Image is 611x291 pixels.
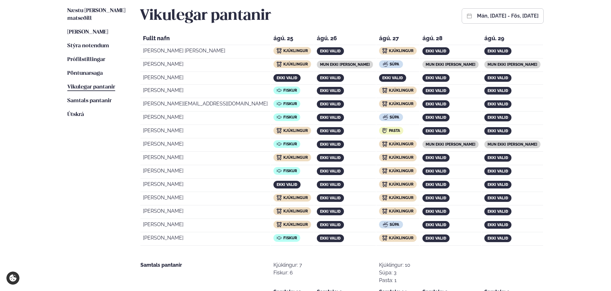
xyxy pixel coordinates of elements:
[488,236,508,241] span: ekki valið
[382,168,387,173] img: icon img
[488,102,508,106] span: ekki valið
[426,76,446,80] span: ekki valið
[67,28,108,36] a: [PERSON_NAME]
[426,182,446,187] span: ekki valið
[140,206,270,219] td: [PERSON_NAME]
[426,156,446,160] span: ekki valið
[67,98,112,103] span: Samtals pantanir
[67,42,109,50] a: Stýra notendum
[320,169,341,173] span: ekki valið
[382,182,387,187] img: icon img
[389,142,414,146] span: Kjúklingur
[389,128,400,133] span: Pasta
[382,142,387,147] img: icon img
[140,46,270,58] td: [PERSON_NAME] [PERSON_NAME]
[277,155,282,160] img: icon img
[140,179,270,192] td: [PERSON_NAME]
[382,101,387,106] img: icon img
[314,33,376,45] th: ágú. 26
[390,222,399,227] span: Súpa
[379,261,410,269] div: Kjúklingur: 10
[426,223,446,227] span: ekki valið
[140,152,270,165] td: [PERSON_NAME]
[488,196,508,200] span: ekki valið
[140,126,270,138] td: [PERSON_NAME]
[382,48,387,53] img: icon img
[283,155,308,160] span: Kjúklingur
[379,269,410,277] div: Súpa: 3
[277,235,282,241] img: icon img
[140,33,270,45] th: Fullt nafn
[67,83,115,91] a: Vikulegar pantanir
[382,155,387,160] img: icon img
[383,62,388,67] img: icon img
[488,88,508,93] span: ekki valið
[140,85,270,98] td: [PERSON_NAME]
[426,115,446,120] span: ekki valið
[488,209,508,214] span: ekki valið
[379,277,410,284] div: Pasta: 1
[140,193,270,205] td: [PERSON_NAME]
[67,84,115,90] span: Vikulegar pantanir
[488,62,537,67] span: mun ekki [PERSON_NAME]
[488,169,508,173] span: ekki valið
[283,195,308,200] span: Kjúklingur
[382,235,387,241] img: icon img
[277,182,297,187] span: ekki valið
[383,115,388,120] img: icon img
[283,102,297,106] span: Fiskur
[140,166,270,179] td: [PERSON_NAME]
[320,49,341,53] span: ekki valið
[283,236,297,240] span: Fiskur
[488,115,508,120] span: ekki valið
[140,112,270,125] td: [PERSON_NAME]
[140,262,182,268] strong: Samtals pantanir
[426,209,446,214] span: ekki valið
[389,49,414,53] span: Kjúklingur
[140,73,270,85] td: [PERSON_NAME]
[320,88,341,93] span: ekki valið
[67,29,108,35] span: [PERSON_NAME]
[283,169,297,173] span: Fiskur
[482,33,543,45] th: ágú. 29
[320,142,341,147] span: ekki valið
[67,57,105,62] span: Prófílstillingar
[67,56,105,64] a: Prófílstillingar
[320,129,341,133] span: ekki valið
[382,195,387,200] img: icon img
[376,33,419,45] th: ágú. 27
[320,209,341,214] span: ekki valið
[488,142,537,147] span: mun ekki [PERSON_NAME]
[426,49,446,53] span: ekki valið
[426,88,446,93] span: ekki valið
[6,272,19,285] a: Cookie settings
[277,101,282,106] img: icon img
[390,115,399,119] span: Súpa
[277,88,282,93] img: icon img
[277,76,297,80] span: ekki valið
[140,59,270,72] td: [PERSON_NAME]
[67,7,127,22] a: Næstu [PERSON_NAME] matseðill
[320,236,341,241] span: ekki valið
[283,209,308,213] span: Kjúklingur
[140,219,270,232] td: [PERSON_NAME]
[67,8,125,21] span: Næstu [PERSON_NAME] matseðill
[320,76,341,80] span: ekki valið
[67,71,103,76] span: Pöntunarsaga
[140,99,270,111] td: [PERSON_NAME][EMAIL_ADDRESS][DOMAIN_NAME]
[277,209,282,214] img: icon img
[140,233,270,246] td: [PERSON_NAME]
[488,49,508,53] span: ekki valið
[382,209,387,214] img: icon img
[389,182,414,187] span: Kjúklingur
[283,142,297,146] span: Fiskur
[426,102,446,106] span: ekki valið
[426,196,446,200] span: ekki valið
[320,102,341,106] span: ekki valið
[67,70,103,77] a: Pöntunarsaga
[488,182,508,187] span: ekki valið
[320,115,341,120] span: ekki valið
[426,62,475,67] span: mun ekki [PERSON_NAME]
[382,88,387,93] img: icon img
[389,102,414,106] span: Kjúklingur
